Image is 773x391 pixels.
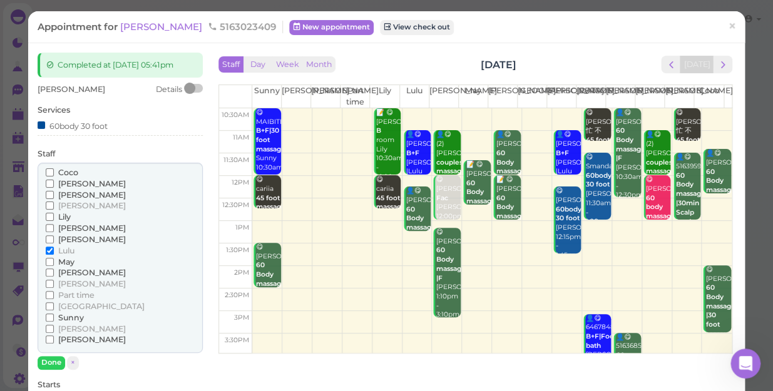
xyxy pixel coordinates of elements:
b: B+F [406,149,419,157]
th: [PERSON_NAME] [546,85,576,108]
span: 1:30pm [226,246,249,254]
div: 📝 😋 [PERSON_NAME] may May 11:40am - 12:40pm [465,160,491,252]
b: 60 Body massage |F [436,246,465,282]
div: 👤😋 [PERSON_NAME] [PERSON_NAME] |Lulu 11:00am - 12:00pm [406,130,431,204]
button: prev [661,56,680,73]
input: [PERSON_NAME] [46,191,54,199]
button: Messages [125,276,250,326]
b: 45 foot massage [256,194,285,211]
input: [PERSON_NAME] [46,335,54,343]
th: Sunny [252,85,282,108]
b: B+F|Foot bath [586,332,617,350]
input: [PERSON_NAME] [46,224,54,232]
img: Profile image for Sophie [73,20,98,45]
img: Profile image for Lin [49,20,74,45]
div: 👤😋 5163959441 [PERSON_NAME] 11:30am - 1:00pm [675,153,701,263]
b: 60 Body massage |30 foot massage [705,283,735,337]
span: [PERSON_NAME] [58,179,126,188]
div: Send us a message [26,158,209,171]
div: 😋 [PERSON_NAME] [PERSON_NAME] 12:00pm - 1:00pm [435,175,461,240]
iframe: Intercom live chat [730,348,760,378]
div: 😋 Smanda [PERSON_NAME] 11:30am - 1:00pm [585,153,611,226]
span: 12pm [232,178,249,186]
b: 60body 30 foot [556,205,581,223]
div: 😋 [PERSON_NAME] Coco 2:00pm - 3:30pm [705,265,730,375]
th: Coco [694,85,724,108]
b: B+F [556,149,569,157]
span: 12:30pm [222,201,249,209]
div: 😋 [PERSON_NAME] [PERSON_NAME] 12:00pm - 1:00pm [645,175,671,277]
div: 😋 [PERSON_NAME]忙 不 [PERSON_NAME]|[PERSON_NAME] 10:30am - 11:15am [675,108,701,200]
div: 📝 😋 [PERSON_NAME] room Lily 10:30am - 12:00pm [376,108,401,182]
span: [PERSON_NAME] [38,84,105,94]
input: Coco [46,168,54,176]
th: [PERSON_NAME] [282,85,311,108]
div: Details [156,84,182,95]
label: Starts [38,379,60,390]
h2: 帮助中心 (在这里搜索教程) [26,211,225,225]
b: 60 Body massage [616,351,645,377]
span: [GEOGRAPHIC_DATA] [58,302,145,311]
button: Week [272,56,303,73]
span: [PERSON_NAME] [58,235,126,244]
span: [PERSON_NAME] [58,268,126,277]
div: 👤😋 [PERSON_NAME] [PERSON_NAME] 10:30am - 12:30pm [615,108,641,200]
button: Month [302,56,335,73]
div: 👤😋 (2) [PERSON_NAME] [PERSON_NAME]|[PERSON_NAME] 11:00am - 12:00pm [645,130,671,222]
input: [PERSON_NAME] [46,268,54,277]
b: 60 Body massage |30min Scalp treatment [676,171,710,225]
span: [PERSON_NAME] [58,223,126,233]
div: 👤😋 [PERSON_NAME] [PERSON_NAME] 11:00am - 12:00pm [495,130,521,213]
button: Day [243,56,273,73]
div: 😋 [PERSON_NAME] Sunny 1:30pm - 2:30pm [255,243,281,325]
input: [PERSON_NAME] [46,180,54,188]
a: [PERSON_NAME] [120,21,205,33]
th: May [458,85,488,108]
b: 45 foot massage [376,194,406,211]
input: [PERSON_NAME] [46,325,54,333]
b: 60 body massage in the cave [646,194,675,239]
div: 😋 [PERSON_NAME]忙 不 [PERSON_NAME]|[PERSON_NAME] 10:30am - 11:15am [585,108,611,200]
input: May [46,258,54,266]
div: Search results for "可能吧" [26,260,225,273]
span: Coco [58,168,78,177]
b: couples massage [436,158,465,176]
span: 3pm [234,313,249,322]
th: Lily [370,85,399,108]
span: [PERSON_NAME] [58,201,126,210]
span: [PERSON_NAME] [58,324,126,333]
b: 60 Body massage [256,261,285,287]
label: Services [38,104,70,116]
input: Search for articles... [26,230,200,255]
label: Staff [38,148,55,160]
div: Send us a messageWe typically reply in under 3 minutes [13,147,238,195]
span: 11am [233,133,249,141]
th: [PERSON_NAME] [311,85,340,108]
b: 60 Body massage |F [616,126,645,162]
span: Lily [58,212,71,221]
span: 2:30pm [225,291,249,299]
div: 😋 [PERSON_NAME] [PERSON_NAME] 12:15pm - 1:45pm [555,186,581,260]
div: 😋 [PERSON_NAME] [PERSON_NAME] 1:10pm - 3:10pm [435,228,461,320]
b: B+F|30 foot massage [256,126,285,153]
b: B [376,126,381,135]
div: 👤😋 (2) [PERSON_NAME] [PERSON_NAME]|[PERSON_NAME] 11:00am - 12:00pm [435,130,461,222]
span: Sunny [58,313,84,322]
span: Lulu [58,246,74,255]
input: [PERSON_NAME] [46,235,54,243]
p: How can we help? [25,110,225,131]
input: [GEOGRAPHIC_DATA] [46,302,54,310]
input: Lulu [46,246,54,255]
div: 👤😋 [PERSON_NAME] Coco 11:25am - 12:25pm [705,149,730,231]
input: Part time [46,291,54,299]
th: Part time [340,85,370,108]
b: 60body 30 foot [586,171,612,189]
span: May [58,257,74,267]
span: [PERSON_NAME] [58,279,126,288]
th: [PERSON_NAME] [488,85,517,108]
div: 😋 cariia Lily|Sunny 12:00pm - 12:45pm [255,175,281,249]
div: 👤😋 [PERSON_NAME] Lulu 12:15pm - 1:15pm [406,186,431,269]
b: 60 Body massage [466,179,495,205]
div: Close [215,20,238,43]
span: Messages [166,307,210,316]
